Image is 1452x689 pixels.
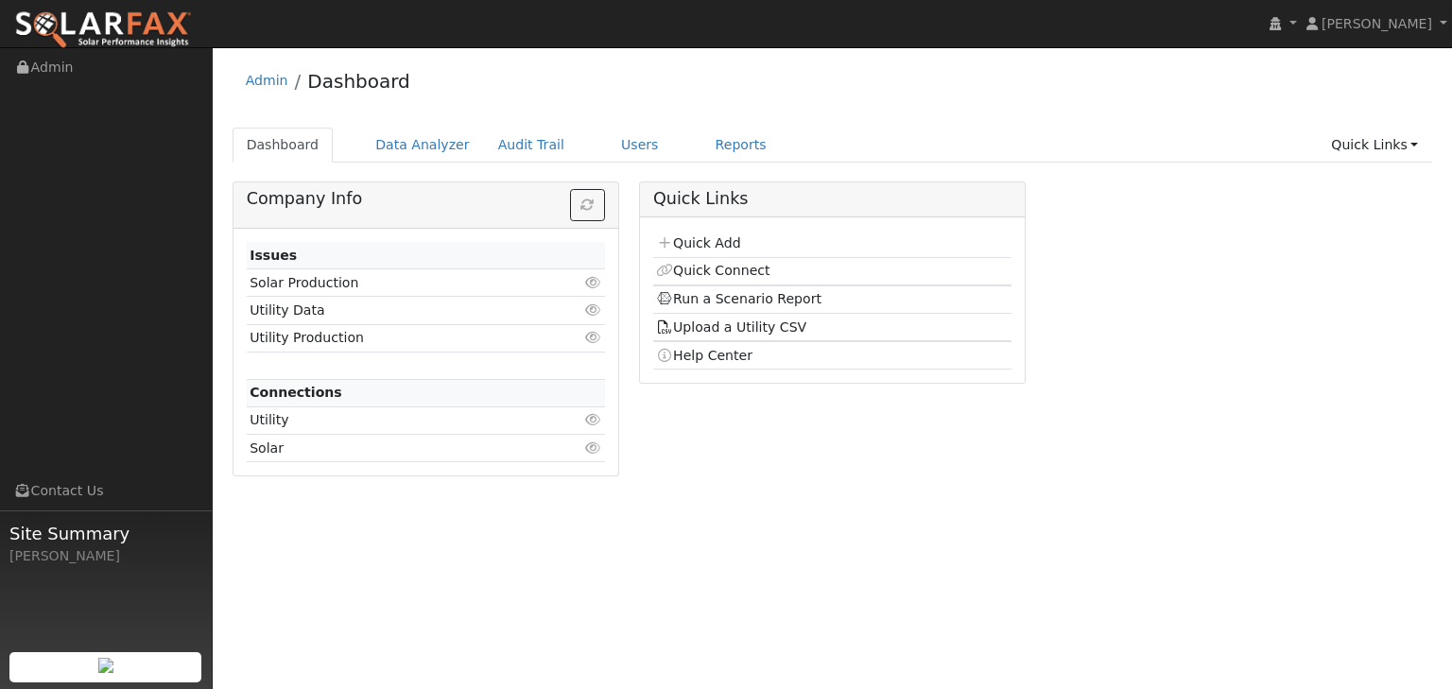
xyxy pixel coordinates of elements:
img: SolarFax [14,10,192,50]
a: Upload a Utility CSV [656,319,806,335]
a: Users [607,128,673,163]
a: Quick Links [1317,128,1432,163]
td: Utility [247,406,547,434]
i: Click to view [585,413,602,426]
a: Data Analyzer [361,128,484,163]
h5: Quick Links [653,189,1011,209]
span: [PERSON_NAME] [1322,16,1432,31]
i: Click to view [585,331,602,344]
i: Click to view [585,276,602,289]
h5: Company Info [247,189,605,209]
i: Click to view [585,303,602,317]
strong: Connections [250,385,342,400]
img: retrieve [98,658,113,673]
a: Admin [246,73,288,88]
td: Solar Production [247,269,547,297]
a: Quick Connect [656,263,769,278]
a: Reports [701,128,781,163]
a: Dashboard [307,70,410,93]
a: Run a Scenario Report [656,291,821,306]
td: Utility Production [247,324,547,352]
span: Site Summary [9,521,202,546]
strong: Issues [250,248,297,263]
a: Quick Add [656,235,740,250]
a: Help Center [656,348,752,363]
td: Solar [247,435,547,462]
i: Click to view [585,441,602,455]
a: Audit Trail [484,128,579,163]
div: [PERSON_NAME] [9,546,202,566]
td: Utility Data [247,297,547,324]
a: Dashboard [233,128,334,163]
